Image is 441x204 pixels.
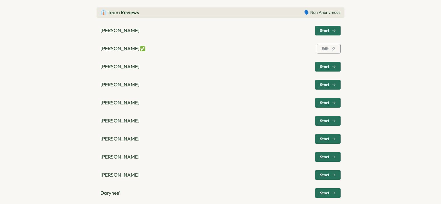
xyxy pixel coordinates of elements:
span: Start [320,191,329,195]
button: Start [315,80,341,90]
p: [PERSON_NAME] ✅ [100,45,146,52]
button: Start [315,98,341,108]
button: Start [315,152,341,162]
button: Start [315,170,341,180]
button: Start [315,26,341,35]
span: Start [320,173,329,177]
span: Start [320,65,329,69]
p: 🗣️ Non Anonymous [304,10,341,15]
span: Start [320,83,329,87]
span: Start [320,101,329,105]
p: [PERSON_NAME] [100,171,139,179]
p: [PERSON_NAME] [100,135,139,142]
button: Start [315,62,341,72]
p: [PERSON_NAME] [100,27,139,34]
span: Start [320,137,329,141]
p: [PERSON_NAME] [100,117,139,124]
p: 👔 Team Reviews [100,9,139,16]
button: Edit [317,44,341,53]
span: Start [320,155,329,159]
span: Start [320,119,329,123]
p: [PERSON_NAME] [100,63,139,70]
span: Edit [322,47,329,51]
p: [PERSON_NAME] [100,153,139,160]
button: Start [315,134,341,144]
button: Start [315,116,341,126]
button: Start [315,188,341,198]
p: [PERSON_NAME] [100,81,139,88]
p: Darynee’ [100,189,120,197]
span: Start [320,29,329,33]
p: [PERSON_NAME] [100,99,139,106]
